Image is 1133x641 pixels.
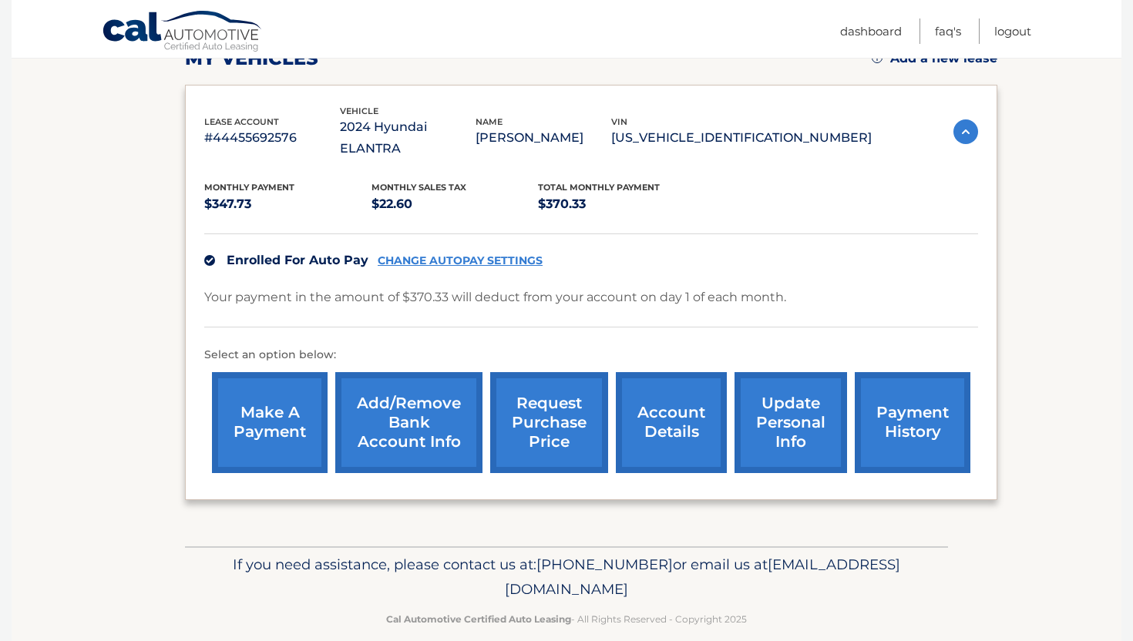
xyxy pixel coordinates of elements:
[538,182,660,193] span: Total Monthly Payment
[953,119,978,144] img: accordion-active.svg
[611,116,627,127] span: vin
[994,18,1031,44] a: Logout
[204,255,215,266] img: check.svg
[204,182,294,193] span: Monthly Payment
[102,10,264,55] a: Cal Automotive
[855,372,970,473] a: payment history
[340,116,476,159] p: 2024 Hyundai ELANTRA
[536,555,673,573] span: [PHONE_NUMBER]
[378,254,543,267] a: CHANGE AUTOPAY SETTINGS
[611,127,872,149] p: [US_VEHICLE_IDENTIFICATION_NUMBER]
[204,193,372,215] p: $347.73
[476,127,611,149] p: [PERSON_NAME]
[372,193,539,215] p: $22.60
[204,127,340,149] p: #44455692576
[840,18,902,44] a: Dashboard
[212,372,328,473] a: make a payment
[735,372,847,473] a: update personal info
[476,116,503,127] span: name
[335,372,482,473] a: Add/Remove bank account info
[372,182,466,193] span: Monthly sales Tax
[204,116,279,127] span: lease account
[538,193,705,215] p: $370.33
[490,372,608,473] a: request purchase price
[616,372,727,473] a: account details
[935,18,961,44] a: FAQ's
[195,552,938,602] p: If you need assistance, please contact us at: or email us at
[227,253,368,267] span: Enrolled For Auto Pay
[204,346,978,364] p: Select an option below:
[386,613,571,625] strong: Cal Automotive Certified Auto Leasing
[340,106,378,116] span: vehicle
[195,611,938,627] p: - All Rights Reserved - Copyright 2025
[204,287,786,308] p: Your payment in the amount of $370.33 will deduct from your account on day 1 of each month.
